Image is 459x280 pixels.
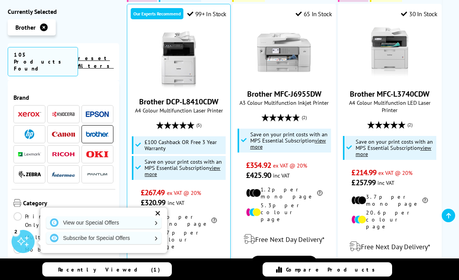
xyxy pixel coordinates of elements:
span: £100 Cashback OR Free 3 Year Warranty [145,139,223,151]
a: Brother MFC-J6955DW [255,75,313,83]
a: Zebra [18,169,41,179]
li: 5.3p per colour page [246,202,322,223]
li: 2.1p per mono page [141,213,217,227]
div: 30 In Stock [401,10,437,18]
img: Zebra [18,171,41,178]
img: Intermec [52,172,75,177]
span: Save on your print costs with an MPS Essential Subscription [145,158,222,178]
span: £425.90 [246,170,271,180]
a: reset filters [78,55,114,69]
div: Our Experts Recommend [131,8,183,19]
span: inc VAT [273,172,290,179]
li: 1.2p per mono page [246,186,322,200]
img: Kyocera [52,111,75,117]
a: Pantum [86,169,109,179]
span: £267.49 [141,188,165,198]
span: A4 Colour Multifunction Laser Printer [131,107,226,114]
img: Xerox [18,112,41,117]
img: Category [13,199,21,207]
span: Brother [15,23,36,31]
u: view more [250,137,326,150]
span: ex VAT @ 20% [378,169,412,176]
span: A3 Colour Multifunction Inkjet Printer [236,99,332,106]
img: Brother MFC-L3740CDW [361,23,419,81]
span: ex VAT @ 20% [167,189,201,196]
a: Canon [52,129,75,139]
a: Print Only [13,212,63,229]
span: Brand [13,94,113,101]
li: 20.6p per colour page [351,209,427,230]
div: 65 In Stock [296,10,332,18]
span: £320.99 [141,198,166,208]
div: 2 [12,227,20,236]
div: modal_delivery [342,236,437,257]
a: Subscribe for Special Offers [46,232,161,244]
a: Brother MFC-L3740CDW [361,75,419,83]
span: Category [23,199,113,208]
img: Pantum [86,170,109,179]
span: (5) [196,118,201,132]
span: 105 Products Found [8,47,78,76]
li: 3.7p per mono page [351,193,427,207]
li: 13.7p per colour page [141,229,217,250]
span: Recently Viewed (1) [58,266,160,273]
img: Lexmark [18,152,41,157]
span: inc VAT [378,179,394,186]
a: Brother MFC-J6955DW [247,89,321,99]
a: Compare Products [263,262,392,277]
div: ✕ [152,208,163,219]
div: 99+ In Stock [187,10,226,18]
a: Brother DCP-L8410CDW [139,97,218,107]
img: Brother [86,131,109,137]
u: view more [356,144,431,158]
div: modal_delivery [131,256,226,277]
a: Lexmark [18,149,41,159]
img: Brother MFC-J6955DW [255,23,313,81]
span: (2) [407,117,412,132]
img: OKI [86,151,109,158]
img: Ricoh [52,152,75,156]
a: Brother [86,129,109,139]
span: £354.92 [246,160,271,170]
span: Save on your print costs with an MPS Essential Subscription [356,138,433,158]
a: Kyocera [52,109,75,119]
span: £257.99 [351,178,376,188]
a: Epson [86,109,109,119]
a: Brother DCP-L8410CDW [150,83,208,91]
span: A4 Colour Multifunction LED Laser Printer [342,99,437,114]
a: Recently Viewed (1) [42,262,171,277]
a: View our Special Offers [46,216,161,229]
img: HP [25,129,34,139]
img: Epson [86,111,109,117]
img: Canon [52,132,75,137]
a: Mobile [13,245,63,254]
a: Intermec [52,169,75,179]
img: Brother DCP-L8410CDW [150,31,208,89]
span: Compare Products [286,266,379,273]
u: view more [145,164,220,178]
span: ex VAT @ 20% [273,162,307,169]
a: HP [18,129,41,139]
span: Save on your print costs with an MPS Essential Subscription [250,131,328,150]
a: Brother MFC-L3740CDW [350,89,429,99]
a: Ricoh [52,149,75,159]
a: View [250,256,318,272]
span: £214.99 [351,168,376,178]
div: modal_delivery [236,228,332,250]
a: OKI [86,149,109,159]
div: Currently Selected [8,8,119,15]
span: (2) [302,110,307,125]
a: Xerox [18,109,41,119]
span: inc VAT [168,199,185,206]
